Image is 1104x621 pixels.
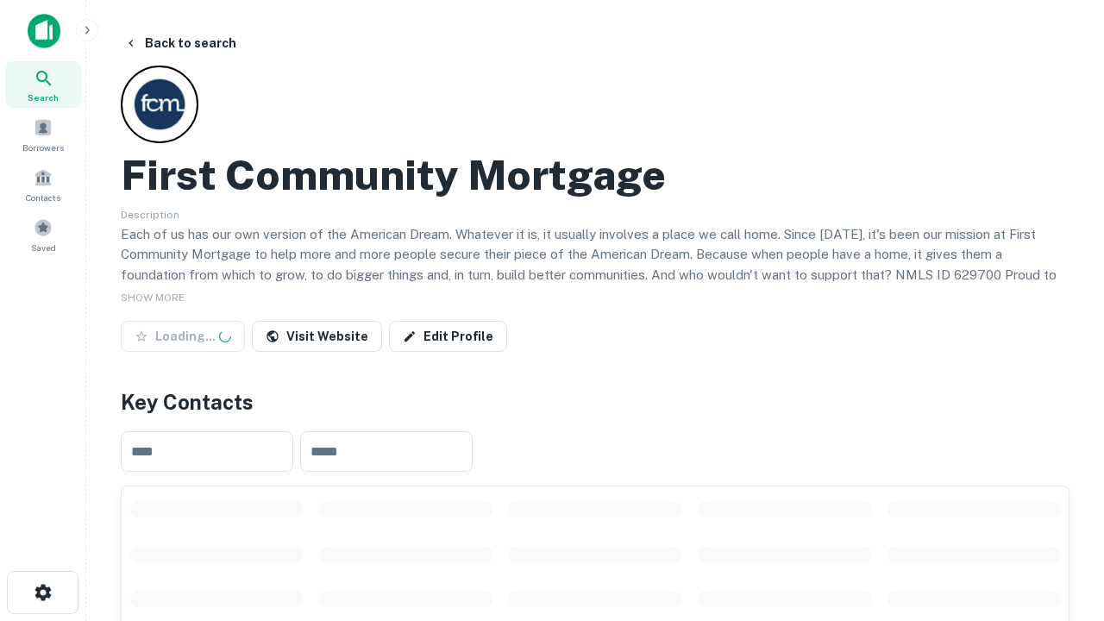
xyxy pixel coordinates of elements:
span: Borrowers [22,141,64,154]
p: Each of us has our own version of the American Dream. Whatever it is, it usually involves a place... [121,224,1069,305]
a: Borrowers [5,111,81,158]
a: Search [5,61,81,108]
h2: First Community Mortgage [121,150,666,200]
span: Search [28,91,59,104]
h4: Key Contacts [121,386,1069,417]
iframe: Chat Widget [1018,428,1104,511]
a: Contacts [5,161,81,208]
a: Edit Profile [389,321,507,352]
a: Visit Website [252,321,382,352]
img: capitalize-icon.png [28,14,60,48]
span: Saved [31,241,56,254]
a: Saved [5,211,81,258]
span: Contacts [26,191,60,204]
button: Back to search [117,28,243,59]
span: Description [121,209,179,221]
span: SHOW MORE [121,292,185,304]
